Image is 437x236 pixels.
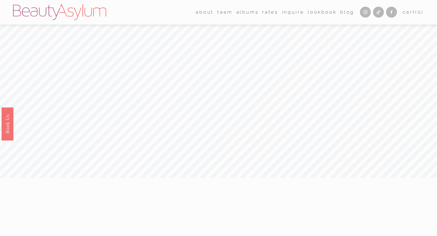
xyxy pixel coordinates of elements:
[415,9,424,15] span: ( )
[2,107,13,140] a: Book Us
[403,8,424,16] a: 0 items in cart
[196,8,214,16] span: about
[196,8,214,17] a: folder dropdown
[308,8,337,17] a: Lookbook
[13,4,106,20] img: Beauty Asylum | Bridal Hair &amp; Makeup Charlotte &amp; Atlanta
[340,8,354,17] a: Blog
[386,7,397,18] a: Facebook
[217,8,233,17] a: folder dropdown
[373,7,384,18] a: TikTok
[262,8,278,17] a: Rates
[418,9,422,15] span: 0
[360,7,371,18] a: Instagram
[217,8,233,16] span: team
[282,8,304,17] a: Inquire
[236,8,259,17] a: albums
